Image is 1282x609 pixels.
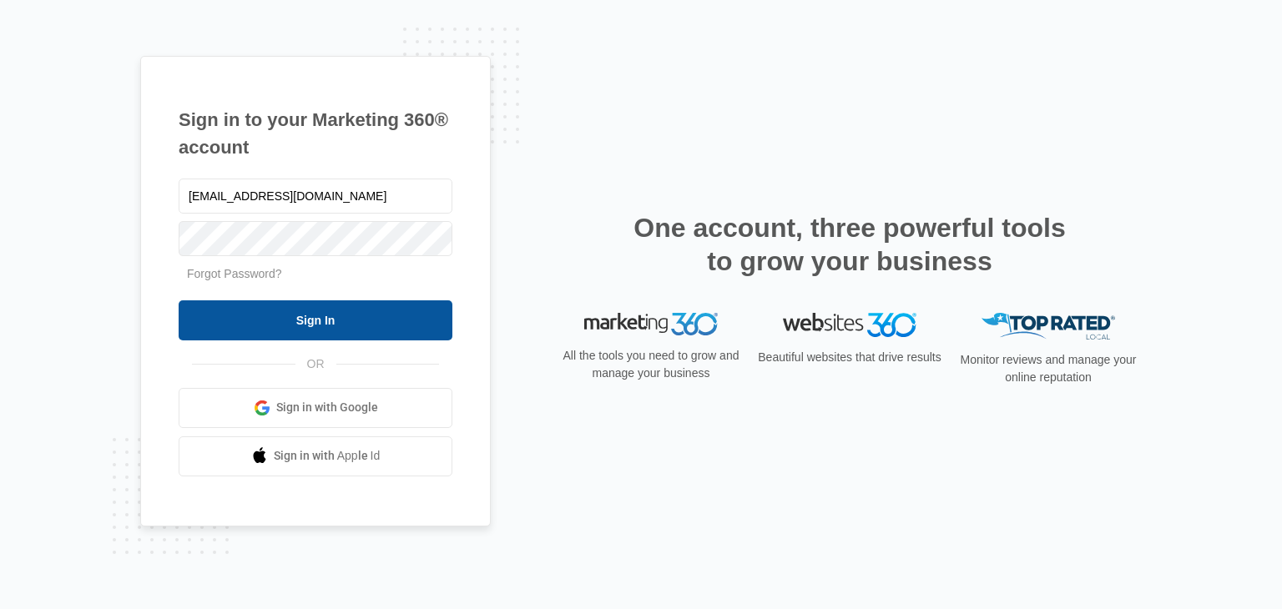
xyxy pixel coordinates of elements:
input: Sign In [179,300,452,340]
span: Sign in with Google [276,399,378,416]
p: All the tools you need to grow and manage your business [558,347,744,382]
p: Beautiful websites that drive results [756,349,943,366]
input: Email [179,179,452,214]
a: Forgot Password? [187,267,282,280]
a: Sign in with Google [179,388,452,428]
p: Monitor reviews and manage your online reputation [955,351,1142,386]
span: Sign in with Apple Id [274,447,381,465]
span: OR [295,355,336,373]
img: Websites 360 [783,313,916,337]
h1: Sign in to your Marketing 360® account [179,106,452,161]
img: Marketing 360 [584,313,718,336]
h2: One account, three powerful tools to grow your business [628,211,1071,278]
a: Sign in with Apple Id [179,436,452,476]
img: Top Rated Local [982,313,1115,340]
